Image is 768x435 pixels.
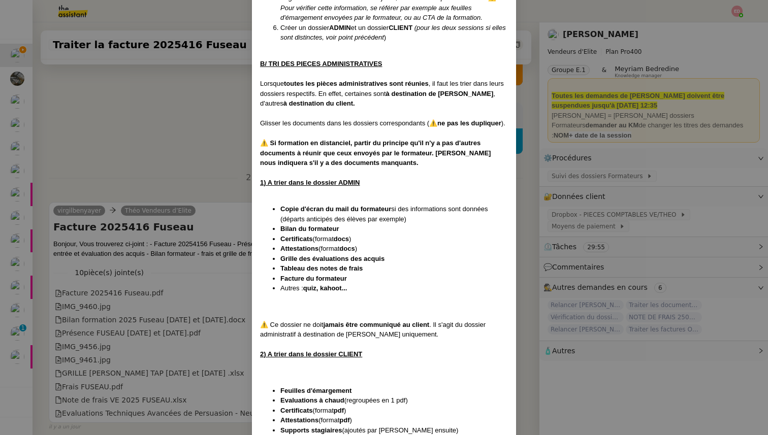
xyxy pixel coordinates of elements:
li: (format ) [280,234,508,244]
strong: Grille des évaluations des acquis [280,255,385,262]
strong: Evaluations à chaud [280,396,344,404]
li: (format ) [280,244,508,254]
strong: à destination du client. [283,99,355,107]
strong: Bilan du formateur [280,225,339,232]
li: (format ) [280,415,508,425]
strong: jamais être communiqué au client [323,321,429,328]
li: si des informations sont données (départs anticipés des élèves par exemple) [280,204,508,224]
strong: Attestations [280,245,318,252]
strong: CLIENT [389,24,412,31]
div: Glisser les documents dans les dossiers correspondants ( ). [260,118,508,128]
strong: quiz, kahoot... [303,284,347,292]
li: Créer un dossier et un dossier ) [280,23,508,43]
div: Lorsque , il faut les trier dans leurs dossiers respectifs. En effet, certaines sont , d'autres [260,79,508,109]
strong: Certificats [280,407,313,414]
strong: Feuilles d'émargement [280,387,351,394]
em: (pour les deux sessions si elles sont distinctes, voir point précédent [280,24,506,42]
strong: à destination de [PERSON_NAME] [386,90,494,97]
strong: pdf [339,416,349,424]
div: ⚠️ Ce dossier ne doit . Il s'agit du dossier administratif à destination de [PERSON_NAME] uniquem... [260,320,508,340]
u: 2) A trier dans le dossier CLIENT [260,350,362,358]
li: (format ) [280,406,508,416]
strong: docs [339,245,355,252]
strong: ADMIN [329,24,351,31]
strong: Attestations [280,416,318,424]
strong: toutes les pièces administratives sont réunies [284,80,429,87]
li: Autres : [280,283,508,293]
strong: Supports stagiaires [280,426,342,434]
strong: Certificats [280,235,313,243]
u: 1) A trier dans le dossier ADMIN [260,179,360,186]
strong: ⚠️ Si formation en distanciel, partir du principe qu'il n'y a pas d'autres documents à réunir que... [260,139,491,166]
strong: Tableau des notes de frais [280,264,363,272]
strong: pdf [334,407,344,414]
strong: ⚠️ne pas les dupliquer [429,119,501,127]
strong: Copie d'écran du mail du formateur [280,205,391,213]
u: B/ TRI DES PIECES ADMINISTRATIVES [260,60,382,68]
strong: Facture du formateur [280,275,347,282]
strong: docs [334,235,349,243]
li: (regroupées en 1 pdf) [280,395,508,406]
